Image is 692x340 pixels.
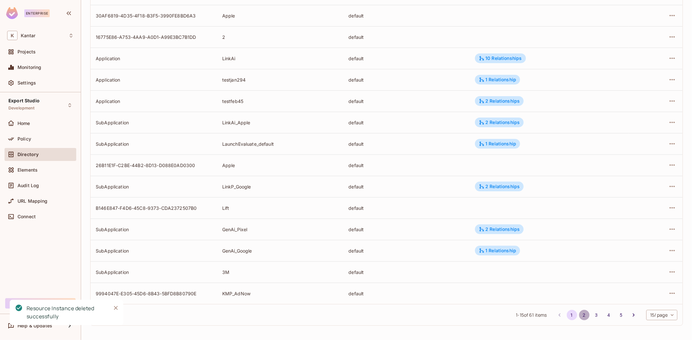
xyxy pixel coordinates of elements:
[222,141,338,147] div: LaunchEvaluate_default
[222,55,338,62] div: LinkAi
[222,290,338,297] div: KMP_AdNow
[222,162,338,168] div: Apple
[96,119,212,126] div: SubApplication
[96,98,212,104] div: Application
[96,34,212,40] div: 16775E86-A753-4AA9-A0D1-A99E3BC7B1DD
[96,13,212,19] div: 30AF6819-4D35-4F18-B3F5-3990FE8BD6A3
[96,205,212,211] div: B146E847-F4D6-45C8-9373-CDA2372507B0
[222,248,338,254] div: GenAi_Google
[18,49,36,54] span: Projects
[24,9,50,17] div: Enterprise
[479,77,516,83] div: 1 Relationship
[479,184,520,189] div: 2 Relationships
[6,7,18,19] img: SReyMgAAAABJRU5ErkJggg==
[348,184,465,190] div: default
[348,226,465,232] div: default
[27,304,106,321] div: Resource Instance deleted successfully
[96,269,212,275] div: SubApplication
[479,55,522,61] div: 10 Relationships
[348,269,465,275] div: default
[111,303,121,313] button: Close
[348,77,465,83] div: default
[553,310,640,320] nav: pagination navigation
[348,119,465,126] div: default
[222,13,338,19] div: Apple
[96,77,212,83] div: Application
[348,162,465,168] div: default
[18,198,48,204] span: URL Mapping
[222,269,338,275] div: 3M
[348,290,465,297] div: default
[479,248,516,254] div: 1 Relationship
[616,310,626,320] button: Go to page 5
[8,98,40,103] span: Export Studio
[96,162,212,168] div: 26B11E1F-C2BE-44B2-8D13-D088E0AD0300
[479,141,516,147] div: 1 Relationship
[604,310,614,320] button: Go to page 4
[21,33,35,38] span: Workspace: Kantar
[222,98,338,104] div: testfeb45
[222,34,338,40] div: 2
[8,106,35,111] span: Development
[646,310,677,320] div: 15 / page
[348,248,465,254] div: default
[18,121,30,126] span: Home
[516,312,547,319] span: 1 - 15 of 61 items
[479,119,520,125] div: 2 Relationships
[567,310,577,320] button: page 1
[18,183,39,188] span: Audit Log
[96,248,212,254] div: SubApplication
[222,205,338,211] div: Lift
[18,136,31,142] span: Policy
[222,184,338,190] div: LinkP_Google
[222,119,338,126] div: LinkAi_Apple
[348,98,465,104] div: default
[18,152,39,157] span: Directory
[96,184,212,190] div: SubApplication
[479,98,520,104] div: 2 Relationships
[348,141,465,147] div: default
[96,226,212,232] div: SubApplication
[591,310,602,320] button: Go to page 3
[348,13,465,19] div: default
[348,55,465,62] div: default
[348,34,465,40] div: default
[18,167,38,173] span: Elements
[222,226,338,232] div: GenAi_Pixel
[96,141,212,147] div: SubApplication
[18,214,36,219] span: Connect
[348,205,465,211] div: default
[18,80,36,85] span: Settings
[628,310,639,320] button: Go to next page
[96,290,212,297] div: 9994047E-E305-45D6-8B43-5BFD8B80790E
[7,31,18,40] span: K
[479,226,520,232] div: 2 Relationships
[579,310,589,320] button: Go to page 2
[18,65,42,70] span: Monitoring
[222,77,338,83] div: testjan294
[96,55,212,62] div: Application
